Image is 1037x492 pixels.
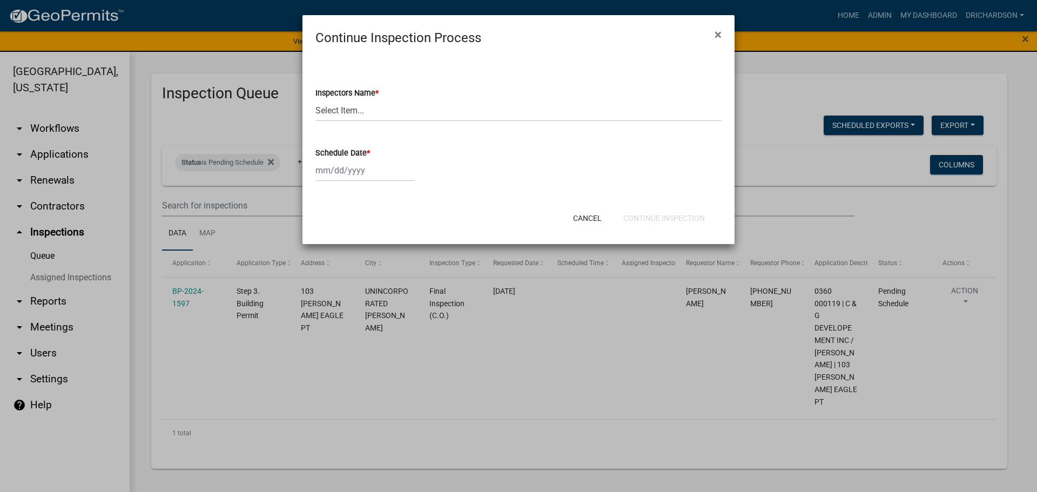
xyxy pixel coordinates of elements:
[615,208,713,228] button: Continue Inspection
[315,159,414,181] input: mm/dd/yyyy
[315,150,370,157] label: Schedule Date
[564,208,610,228] button: Cancel
[315,28,481,48] h4: Continue Inspection Process
[315,90,379,97] label: Inspectors Name
[706,19,730,50] button: Close
[715,27,722,42] span: ×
